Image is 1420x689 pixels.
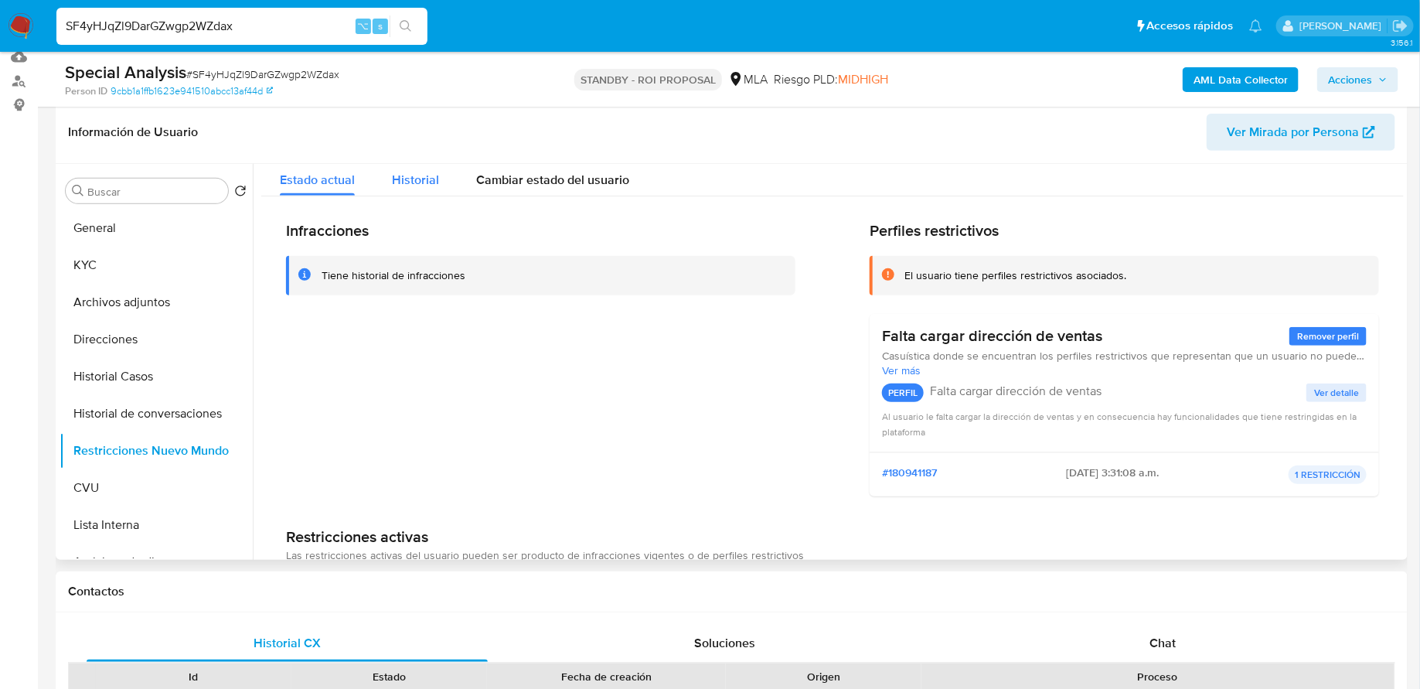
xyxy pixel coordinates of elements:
[65,60,186,84] b: Special Analysis
[1227,114,1359,151] span: Ver Mirada por Persona
[390,15,421,37] button: search-icon
[56,16,427,36] input: Buscar usuario o caso...
[87,185,222,199] input: Buscar
[60,432,253,469] button: Restricciones Nuevo Mundo
[111,84,273,98] a: 9cbb1a1ffb1623e941510abcc13af44d
[60,247,253,284] button: KYC
[60,395,253,432] button: Historial de conversaciones
[254,634,321,652] span: Historial CX
[65,84,107,98] b: Person ID
[574,69,722,90] p: STANDBY - ROI PROPOSAL
[1392,18,1408,34] a: Salir
[1150,634,1177,652] span: Chat
[357,19,369,33] span: ⌥
[60,210,253,247] button: General
[60,544,253,581] button: Anticipos de dinero
[1391,36,1412,49] span: 3.156.1
[1207,114,1395,151] button: Ver Mirada por Persona
[694,634,755,652] span: Soluciones
[1317,67,1398,92] button: Acciones
[728,71,768,88] div: MLA
[60,358,253,395] button: Historial Casos
[60,284,253,321] button: Archivos adjuntos
[72,185,84,197] button: Buscar
[60,469,253,507] button: CVU
[1299,19,1387,33] p: fabricio.bottalo@mercadolibre.com
[1183,67,1299,92] button: AML Data Collector
[1328,67,1372,92] span: Acciones
[186,67,339,82] span: # SF4yHJqZl9DarGZwgp2WZdax
[498,669,715,684] div: Fecha de creación
[1194,67,1288,92] b: AML Data Collector
[107,669,281,684] div: Id
[1147,18,1234,34] span: Accesos rápidos
[932,669,1384,684] div: Proceso
[737,669,911,684] div: Origen
[774,71,888,88] span: Riesgo PLD:
[68,584,1395,599] h1: Contactos
[234,185,247,202] button: Volver al orden por defecto
[378,19,383,33] span: s
[1249,19,1262,32] a: Notificaciones
[60,507,253,544] button: Lista Interna
[302,669,476,684] div: Estado
[68,124,198,140] h1: Información de Usuario
[60,321,253,358] button: Direcciones
[838,70,888,88] span: MIDHIGH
